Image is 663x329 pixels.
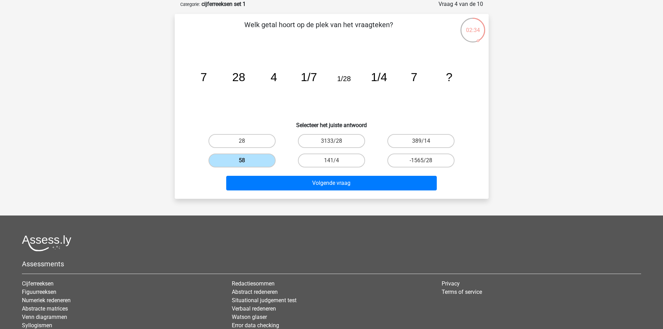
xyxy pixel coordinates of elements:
h5: Assessments [22,260,641,268]
tspan: 7 [200,71,207,84]
h6: Selecteer het juiste antwoord [186,116,477,128]
a: Cijferreeksen [22,280,54,287]
strong: cijferreeksen set 1 [202,1,246,7]
tspan: 28 [232,71,245,84]
a: Verbaal redeneren [232,305,276,312]
a: Situational judgement test [232,297,297,304]
a: Syllogismen [22,322,52,329]
a: Error data checking [232,322,279,329]
p: Welk getal hoort op de plek van het vraagteken? [186,19,451,40]
label: -1565/28 [387,154,455,167]
a: Numeriek redeneren [22,297,71,304]
a: Abstract redeneren [232,289,278,295]
tspan: 1/4 [371,71,387,84]
a: Figuurreeksen [22,289,56,295]
img: Assessly logo [22,235,71,251]
a: Abstracte matrices [22,305,68,312]
a: Privacy [442,280,460,287]
a: Redactiesommen [232,280,275,287]
tspan: 7 [411,71,417,84]
label: 3133/28 [298,134,365,148]
a: Watson glaser [232,314,267,320]
tspan: 1/28 [337,75,350,83]
tspan: ? [446,71,452,84]
tspan: 4 [270,71,277,84]
label: 141/4 [298,154,365,167]
a: Terms of service [442,289,482,295]
small: Categorie: [180,2,200,7]
label: 389/14 [387,134,455,148]
tspan: 1/7 [301,71,317,84]
button: Volgende vraag [226,176,437,190]
label: 58 [208,154,276,167]
label: 28 [208,134,276,148]
a: Venn diagrammen [22,314,67,320]
div: 02:34 [460,17,486,34]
